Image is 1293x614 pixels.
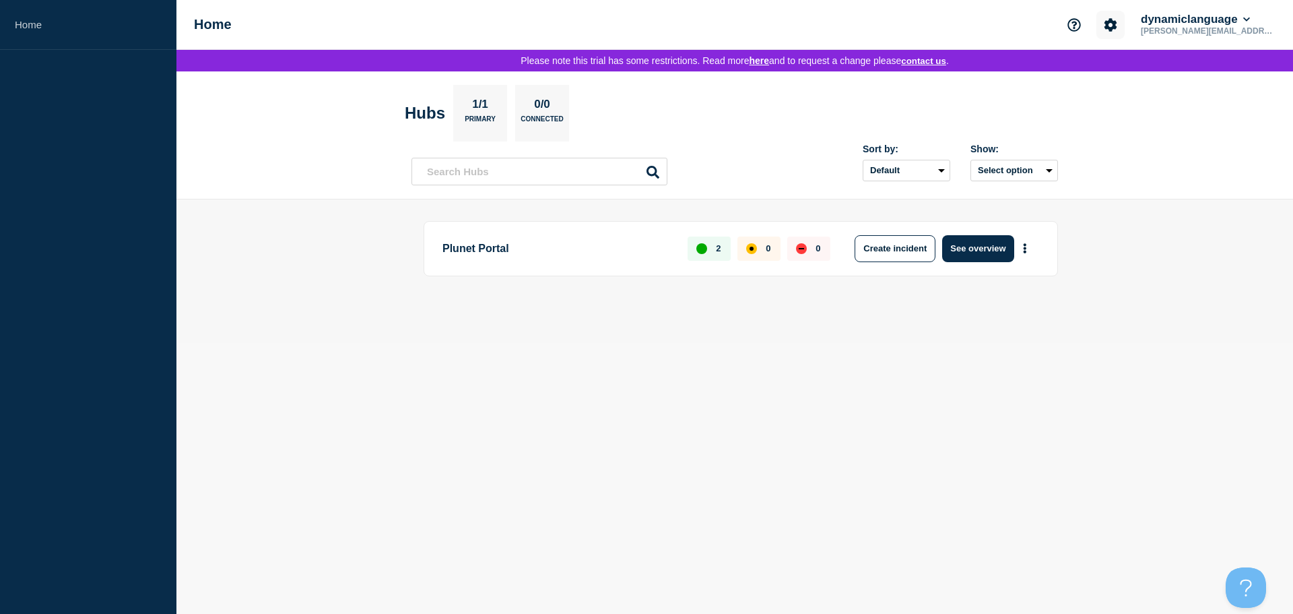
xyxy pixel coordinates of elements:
h2: Hubs [405,104,445,123]
input: Search Hubs [411,158,667,185]
p: 0 [816,243,820,253]
button: Support [1060,11,1088,39]
p: 1/1 [467,98,494,115]
select: Sort by [863,160,950,181]
button: Contact us [901,56,946,66]
button: Create incident [855,235,935,262]
iframe: Help Scout Beacon - Open [1226,567,1266,608]
p: [PERSON_NAME][EMAIL_ADDRESS][DOMAIN_NAME] [1138,26,1278,36]
div: Please note this trial has some restrictions. Read more and to request a change please . [176,50,1293,71]
div: affected [746,243,757,254]
p: 2 [716,243,721,253]
h1: Home [194,17,232,32]
p: 0/0 [529,98,556,115]
button: Select option [970,160,1058,181]
button: Account settings [1096,11,1125,39]
p: Primary [465,115,496,129]
div: Sort by: [863,144,950,154]
p: Connected [521,115,563,129]
p: 0 [766,243,770,253]
p: Plunet Portal [442,235,672,262]
button: More actions [1016,236,1034,261]
div: up [696,243,707,254]
button: See overview [942,235,1014,262]
button: dynamiclanguage [1138,13,1253,26]
div: down [796,243,807,254]
a: here [749,55,769,66]
div: Show: [970,144,1058,154]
